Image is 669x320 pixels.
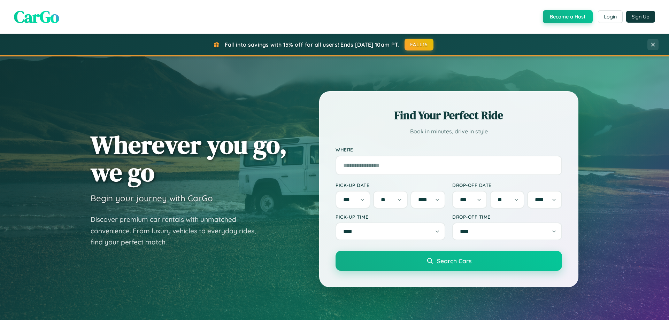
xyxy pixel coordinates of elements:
label: Pick-up Time [336,214,445,220]
label: Pick-up Date [336,182,445,188]
button: FALL15 [405,39,434,50]
button: Become a Host [543,10,593,23]
h1: Wherever you go, we go [91,131,287,186]
label: Drop-off Time [452,214,562,220]
button: Search Cars [336,251,562,271]
span: CarGo [14,5,59,28]
label: Where [336,147,562,153]
p: Discover premium car rentals with unmatched convenience. From luxury vehicles to everyday rides, ... [91,214,265,248]
span: Fall into savings with 15% off for all users! Ends [DATE] 10am PT. [225,41,399,48]
button: Login [598,10,623,23]
h2: Find Your Perfect Ride [336,108,562,123]
label: Drop-off Date [452,182,562,188]
h3: Begin your journey with CarGo [91,193,213,203]
span: Search Cars [437,257,471,265]
button: Sign Up [626,11,655,23]
p: Book in minutes, drive in style [336,126,562,136]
